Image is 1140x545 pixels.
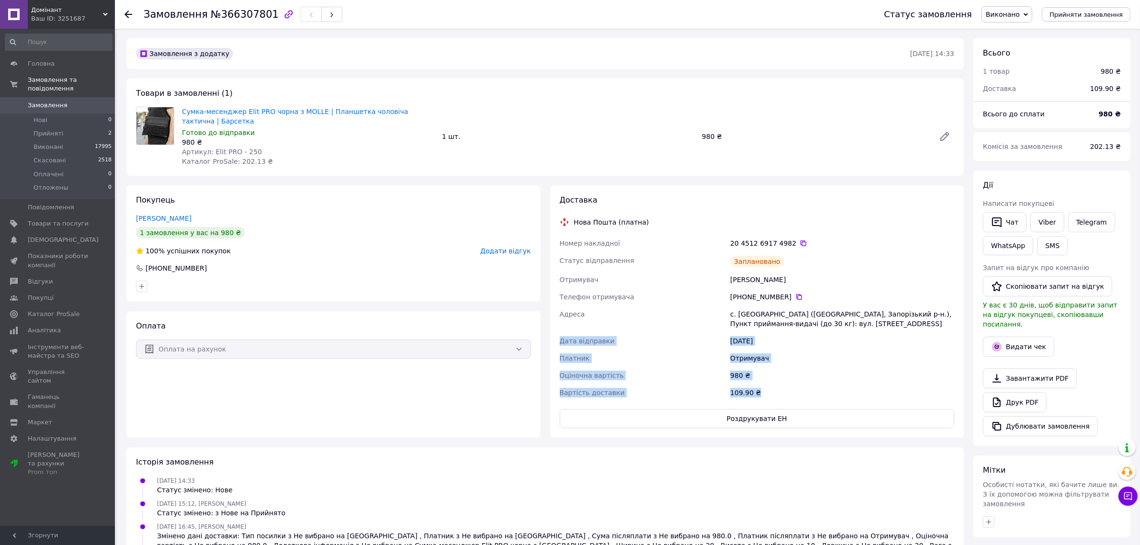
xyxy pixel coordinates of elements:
[728,271,956,288] div: [PERSON_NAME]
[983,368,1077,388] a: Завантажити PDF
[983,200,1054,207] span: Написати покупцеві
[983,337,1054,357] button: Видати чек
[98,156,112,165] span: 2518
[28,59,55,68] span: Головна
[560,337,615,345] span: Дата відправки
[31,6,103,14] span: Домінант
[95,143,112,151] span: 17995
[182,137,434,147] div: 980 ₴
[28,368,89,385] span: Управління сайтом
[31,14,115,23] div: Ваш ID: 3251687
[884,10,972,19] div: Статус замовлення
[728,350,956,367] div: Отримувач
[108,129,112,138] span: 2
[560,276,598,284] span: Отримувач
[986,11,1020,18] span: Виконано
[728,332,956,350] div: [DATE]
[983,236,1033,255] a: WhatsApp
[1050,11,1123,18] span: Прийняти замовлення
[136,107,174,145] img: Сумка-месенджер Elit PRO чорна з MOLLE | Планшетка чоловіча тактична | Барсетка
[136,227,245,238] div: 1 замовлення у вас на 980 ₴
[1118,487,1138,506] button: Чат з покупцем
[146,247,165,255] span: 100%
[34,116,47,125] span: Нові
[1037,236,1068,255] button: SMS
[182,148,262,156] span: Артикул: Elit PRO - 250
[136,89,233,98] span: Товари в замовленні (1)
[983,466,1006,475] span: Мітки
[28,434,77,443] span: Налаштування
[34,156,66,165] span: Скасовані
[1068,212,1115,232] a: Telegram
[983,48,1010,57] span: Всього
[983,301,1117,328] span: У вас є 30 днів, щоб відправити запит на відгук покупцеві, скопіювавши посилання.
[28,343,89,360] span: Інструменти веб-майстра та SEO
[1101,67,1121,76] div: 980 ₴
[910,50,954,57] time: [DATE] 14:33
[34,129,63,138] span: Прийняті
[560,293,634,301] span: Телефон отримувача
[28,468,89,477] div: Prom топ
[560,354,590,362] span: Платник
[983,68,1010,75] span: 1 товар
[157,508,285,518] div: Статус змінено: з Нове на Прийнято
[983,110,1045,118] span: Всього до сплати
[182,108,408,125] a: Сумка-месенджер Elit PRO чорна з MOLLE | Планшетка чоловіча тактична | Барсетка
[1042,7,1130,22] button: Прийняти замовлення
[157,523,246,530] span: [DATE] 16:45, [PERSON_NAME]
[136,48,233,59] div: Замовлення з додатку
[34,183,68,192] span: Отложены
[28,252,89,269] span: Показники роботи компанії
[144,9,208,20] span: Замовлення
[1090,143,1121,150] span: 202.13 ₴
[28,310,79,318] span: Каталог ProSale
[145,263,208,273] div: [PHONE_NUMBER]
[108,183,112,192] span: 0
[28,277,53,286] span: Відгуки
[157,477,195,484] span: [DATE] 14:33
[983,276,1112,296] button: Скопіювати запит на відгук
[136,195,175,204] span: Покупець
[28,76,115,93] span: Замовлення та повідомлення
[983,481,1119,508] span: Особисті нотатки, які бачите лише ви. З їх допомогою можна фільтрувати замовлення
[560,409,955,428] button: Роздрукувати ЕН
[28,294,54,302] span: Покупці
[983,416,1098,436] button: Дублювати замовлення
[983,85,1016,92] span: Доставка
[182,129,255,136] span: Готово до відправки
[28,236,99,244] span: [DEMOGRAPHIC_DATA]
[28,451,89,477] span: [PERSON_NAME] та рахунки
[157,485,233,495] div: Статус змінено: Нове
[28,203,74,212] span: Повідомлення
[1084,78,1127,99] div: 109.90 ₴
[983,212,1027,232] button: Чат
[124,10,132,19] div: Повернутися назад
[136,321,166,330] span: Оплата
[34,143,63,151] span: Виконані
[136,246,231,256] div: успішних покупок
[1099,110,1121,118] b: 980 ₴
[560,195,598,204] span: Доставка
[211,9,279,20] span: №366307801
[438,130,698,143] div: 1 шт.
[28,393,89,410] span: Гаманець компанії
[935,127,954,146] a: Редагувати
[136,215,192,222] a: [PERSON_NAME]
[182,158,273,165] span: Каталог ProSale: 202.13 ₴
[157,500,246,507] span: [DATE] 15:12, [PERSON_NAME]
[728,367,956,384] div: 980 ₴
[560,389,625,397] span: Вартість доставки
[1030,212,1064,232] a: Viber
[560,310,585,318] span: Адреса
[108,170,112,179] span: 0
[560,257,634,264] span: Статус відправлення
[28,418,52,427] span: Маркет
[560,239,621,247] span: Номер накладної
[480,247,530,255] span: Додати відгук
[28,219,89,228] span: Товари та послуги
[108,116,112,125] span: 0
[28,101,68,110] span: Замовлення
[730,238,954,248] div: 20 4512 6917 4982
[572,217,652,227] div: Нова Пошта (платна)
[5,34,113,51] input: Пошук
